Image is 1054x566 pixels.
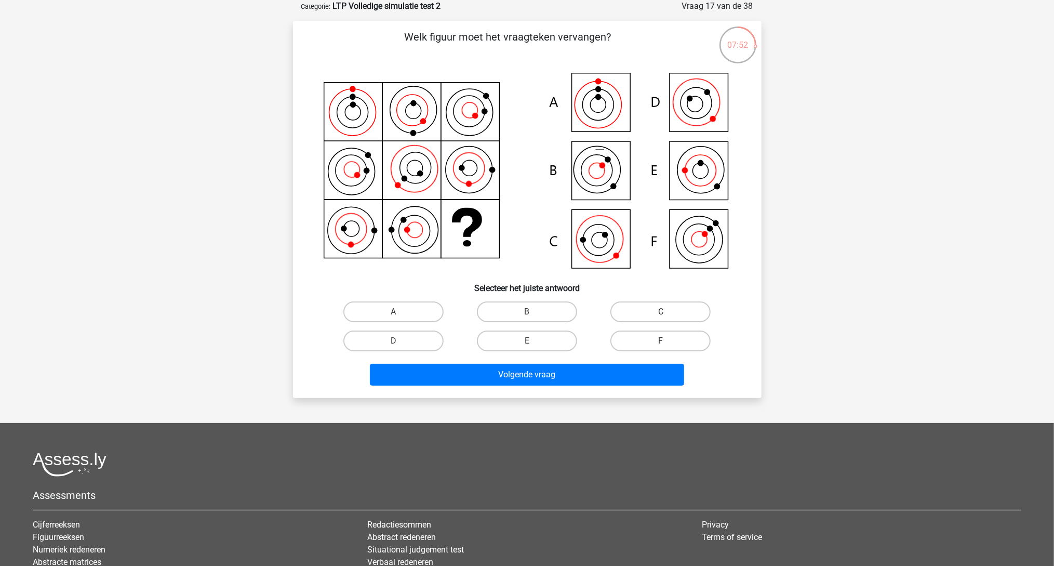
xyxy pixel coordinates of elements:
h6: Selecteer het juiste antwoord [310,275,745,293]
label: C [610,301,711,322]
a: Situational judgement test [367,545,464,555]
p: Welk figuur moet het vraagteken vervangen? [310,29,706,60]
button: Volgende vraag [370,364,684,386]
label: A [343,301,444,322]
h5: Assessments [33,489,1021,502]
label: B [477,301,577,322]
label: F [610,331,711,351]
a: Privacy [702,520,729,530]
a: Abstract redeneren [367,532,436,542]
label: D [343,331,444,351]
strong: LTP Volledige simulatie test 2 [333,1,441,11]
a: Terms of service [702,532,763,542]
small: Categorie: [301,3,331,10]
a: Numeriek redeneren [33,545,105,555]
a: Figuurreeksen [33,532,84,542]
label: E [477,331,577,351]
a: Cijferreeksen [33,520,80,530]
div: 07:52 [718,25,757,51]
a: Redactiesommen [367,520,431,530]
img: Assessly logo [33,452,106,477]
